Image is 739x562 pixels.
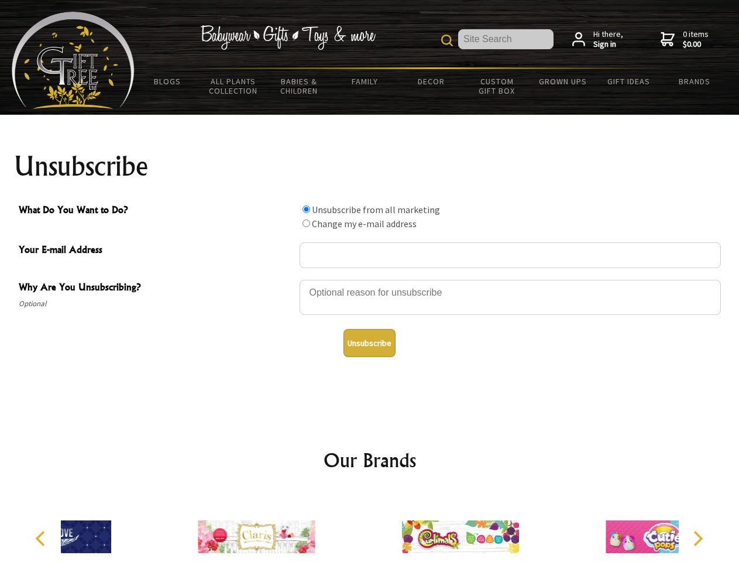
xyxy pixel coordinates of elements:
[572,29,623,50] a: Hi there,Sign in
[19,242,294,259] span: Your E-mail Address
[685,526,710,551] button: Next
[662,69,728,94] a: Brands
[300,280,721,315] textarea: Why Are You Unsubscribing?
[312,204,440,215] label: Unsubscribe from all marketing
[312,218,417,229] label: Change my e-mail address
[661,29,709,50] a: 0 items$0.00
[201,69,267,103] a: All Plants Collection
[596,69,662,94] a: Gift Ideas
[683,29,709,50] span: 0 items
[29,526,55,551] button: Previous
[303,205,310,213] input: What Do You Want to Do?
[398,69,464,94] a: Decor
[530,69,596,94] a: Grown Ups
[683,39,709,50] strong: $0.00
[303,220,310,227] input: What Do You Want to Do?
[464,69,530,103] a: Custom Gift Box
[593,39,623,50] strong: Sign in
[135,69,201,94] a: BLOGS
[300,242,721,268] input: Your E-mail Address
[200,25,376,50] img: Babywear - Gifts - Toys & more
[266,69,332,103] a: Babies & Children
[593,29,623,50] span: Hi there,
[332,69,398,94] a: Family
[343,329,396,357] button: Unsubscribe
[23,446,716,474] h2: Our Brands
[12,12,135,109] img: Babyware - Gifts - Toys and more...
[458,29,554,49] input: Site Search
[14,152,726,180] h1: Unsubscribe
[19,280,294,297] span: Why Are You Unsubscribing?
[19,297,294,311] span: Optional
[441,35,453,46] img: product search
[19,203,294,220] span: What Do You Want to Do?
